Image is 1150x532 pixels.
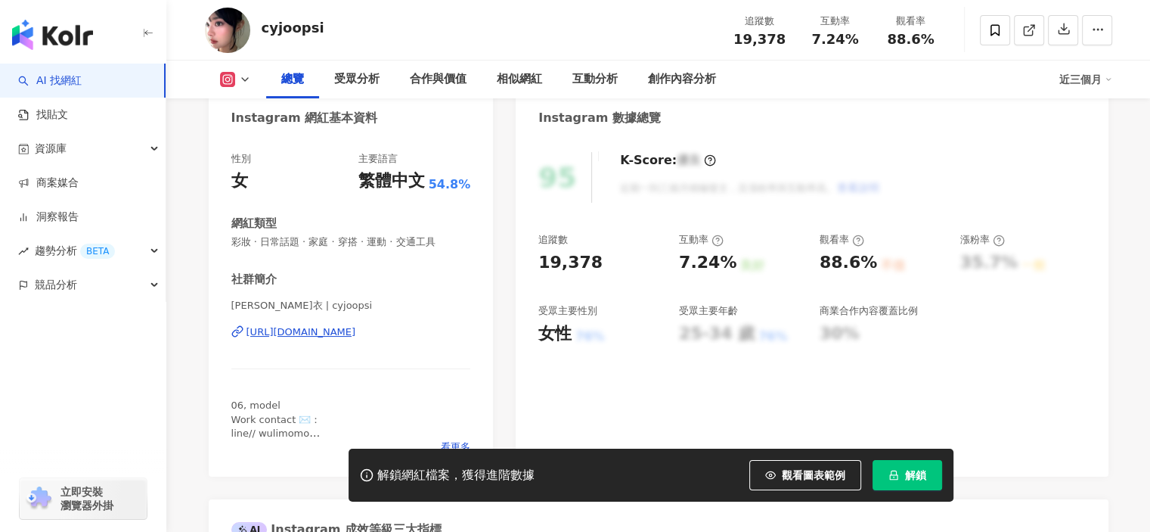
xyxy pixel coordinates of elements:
span: 06, model Work contact ✉️： line// wulimomo [EMAIL_ADDRESS][DOMAIN_NAME] [231,400,403,453]
div: 受眾分析 [334,70,380,89]
div: 商業合作內容覆蓋比例 [820,304,918,318]
div: 合作與價值 [410,70,467,89]
span: 54.8% [429,176,471,193]
span: 88.6% [887,32,934,47]
div: cyjoopsi [262,18,324,37]
div: Instagram 數據總覽 [538,110,661,126]
span: 觀看圖表範例 [782,469,845,481]
a: [URL][DOMAIN_NAME] [231,325,471,339]
div: 社群簡介 [231,272,277,288]
span: 彩妝 · 日常話題 · 家庭 · 穿搭 · 運動 · 交通工具 [231,235,471,249]
div: Instagram 網紅基本資料 [231,110,378,126]
div: 互動率 [807,14,864,29]
div: 互動率 [679,233,724,247]
div: 女 [231,170,248,193]
span: rise [18,246,29,257]
div: 19,378 [538,251,603,275]
span: 7.24% [811,32,858,47]
a: 洞察報告 [18,210,79,225]
a: chrome extension立即安裝 瀏覽器外掛 [20,478,147,519]
span: 解鎖 [905,469,926,481]
div: 受眾主要性別 [538,304,597,318]
div: 觀看率 [820,233,864,247]
div: 總覽 [281,70,304,89]
div: 88.6% [820,251,877,275]
div: BETA [80,244,115,259]
div: 追蹤數 [731,14,789,29]
img: KOL Avatar [205,8,250,53]
button: 解鎖 [873,460,942,490]
div: 近三個月 [1059,67,1112,92]
div: 相似網紅 [497,70,542,89]
span: lock [888,470,899,481]
div: K-Score : [620,152,716,169]
span: 19,378 [733,31,786,47]
div: 網紅類型 [231,216,277,232]
span: 立即安裝 瀏覽器外掛 [60,485,113,512]
span: 看更多 [441,440,470,454]
a: searchAI 找網紅 [18,73,82,89]
span: [PERSON_NAME]衣 | cyjoopsi [231,299,471,313]
span: 競品分析 [35,268,77,302]
span: 資源庫 [35,132,67,166]
div: 解鎖網紅檔案，獲得進階數據 [377,468,535,484]
div: 7.24% [679,251,736,275]
div: [URL][DOMAIN_NAME] [246,325,356,339]
button: 觀看圖表範例 [749,460,861,490]
img: logo [12,20,93,50]
div: 漲粉率 [960,233,1005,247]
div: 創作內容分析 [648,70,716,89]
div: 繁體中文 [358,170,425,193]
a: 商案媒合 [18,176,79,191]
img: chrome extension [24,487,54,511]
div: 女性 [538,322,572,346]
a: 找貼文 [18,107,68,123]
div: 受眾主要年齡 [679,304,738,318]
div: 互動分析 [572,70,618,89]
div: 追蹤數 [538,233,568,247]
div: 主要語言 [358,152,398,166]
div: 性別 [231,152,251,166]
div: 觀看率 [882,14,940,29]
span: 趨勢分析 [35,234,115,268]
